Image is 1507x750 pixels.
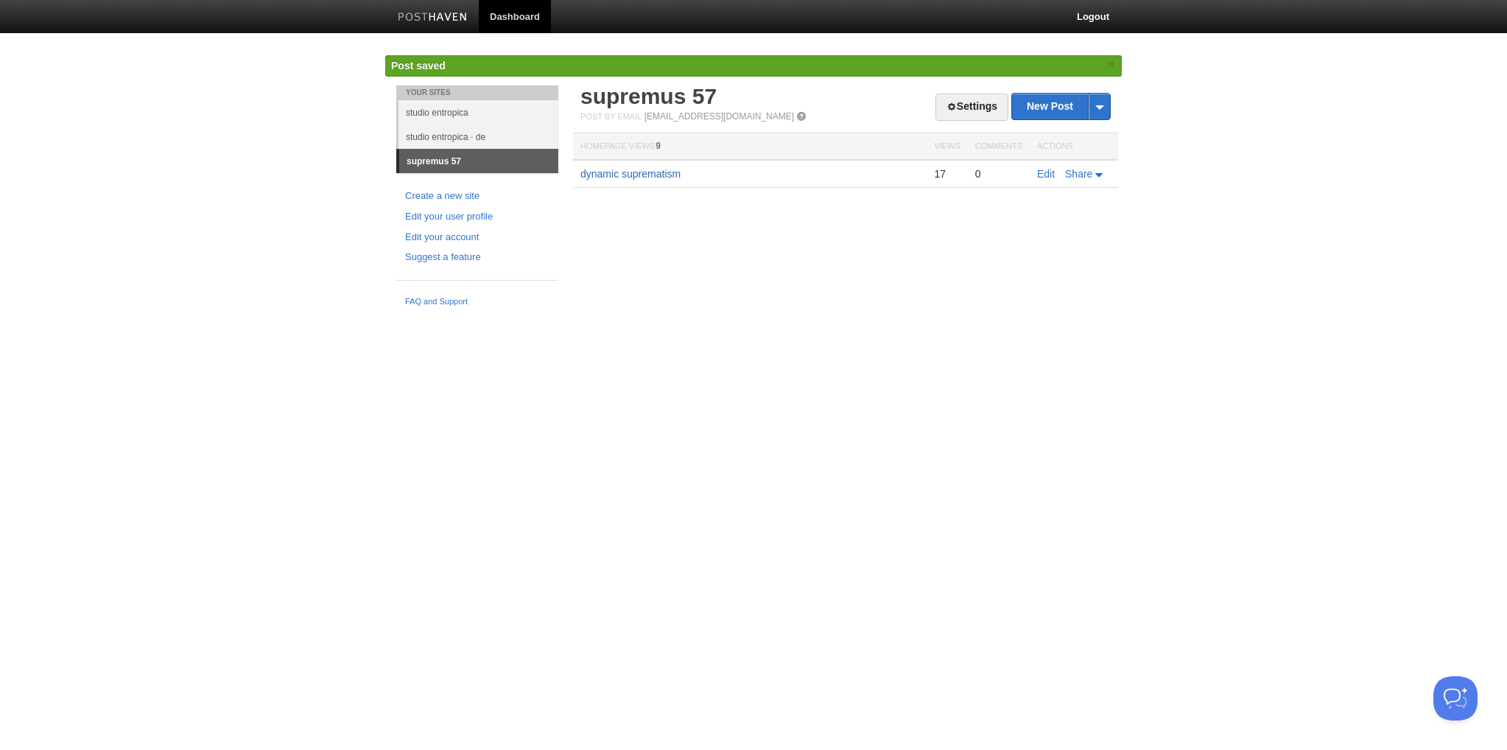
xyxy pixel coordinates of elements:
span: Post by Email [580,112,642,121]
a: Edit [1037,168,1055,180]
a: Edit your account [405,230,549,245]
a: Suggest a feature [405,250,549,265]
span: Share [1065,168,1092,180]
th: Actions [1030,133,1118,161]
a: Edit your user profile [405,209,549,225]
span: Post saved [391,60,446,71]
img: Posthaven-bar [398,13,468,24]
a: studio entropica · de [398,125,558,149]
a: × [1105,55,1118,74]
li: Your Sites [396,85,558,100]
a: Create a new site [405,189,549,204]
a: FAQ and Support [405,295,549,309]
a: [EMAIL_ADDRESS][DOMAIN_NAME] [644,111,794,122]
a: dynamic suprematism [580,168,681,180]
a: supremus 57 [580,84,717,108]
a: Settings [935,94,1008,121]
a: New Post [1012,94,1110,119]
th: Comments [968,133,1030,161]
th: Homepage Views [573,133,927,161]
th: Views [927,133,967,161]
div: 0 [975,167,1022,181]
div: 17 [934,167,960,181]
a: studio entropica [398,100,558,125]
a: supremus 57 [399,150,558,173]
iframe: Help Scout Beacon - Open [1433,676,1478,721]
span: 9 [656,141,661,151]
